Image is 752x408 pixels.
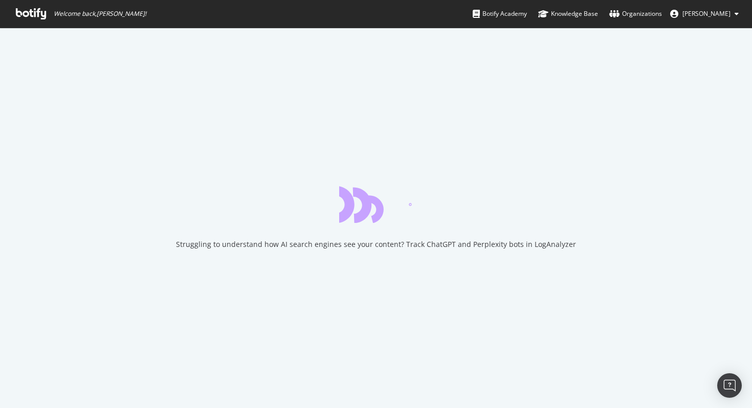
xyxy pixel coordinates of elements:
div: Open Intercom Messenger [717,373,742,398]
div: Botify Academy [473,9,527,19]
div: Organizations [609,9,662,19]
div: animation [339,186,413,223]
div: Struggling to understand how AI search engines see your content? Track ChatGPT and Perplexity bot... [176,239,576,250]
div: Knowledge Base [538,9,598,19]
button: [PERSON_NAME] [662,6,747,22]
span: Benjamin Palatan [682,9,731,18]
span: Welcome back, [PERSON_NAME] ! [54,10,146,18]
